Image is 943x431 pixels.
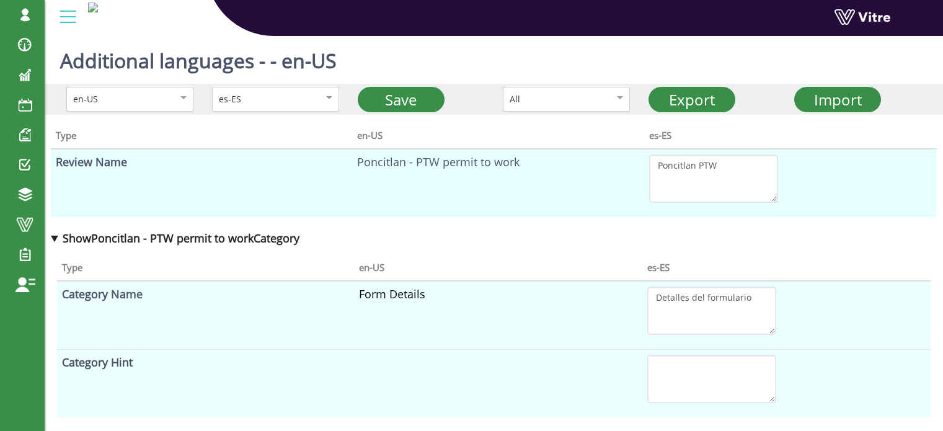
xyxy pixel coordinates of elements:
[60,31,337,84] h1: Additional languages - - en-US
[647,287,776,335] textarea: Detalles del formulario
[62,355,133,370] b: Category Hint
[352,149,645,217] td: Poncitlan - PTW permit to work
[354,253,642,281] th: en-US
[358,87,445,112] a: Save
[51,121,352,149] th: Type
[644,121,937,149] th: es-ES
[88,2,98,12] img: a5b1377f-0224-4781-a1bb-d04eb42a2f7a.jpg
[56,154,127,169] b: Review Name
[57,253,354,281] th: Type
[359,287,425,301] font: Form Details
[73,92,161,106] div: en-US
[649,87,735,112] a: Export
[642,253,931,281] th: es-ES
[510,92,597,106] div: All
[51,229,937,247] summary: ShowPoncitlan - PTW permit to workCategory
[814,89,862,110] span: Import
[649,154,778,203] textarea: Poncitlan PTW
[352,121,645,149] th: en-US
[219,92,306,106] div: es-ES
[62,287,143,301] b: Category Name
[63,231,299,246] b: Show Poncitlan - PTW permit to work Category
